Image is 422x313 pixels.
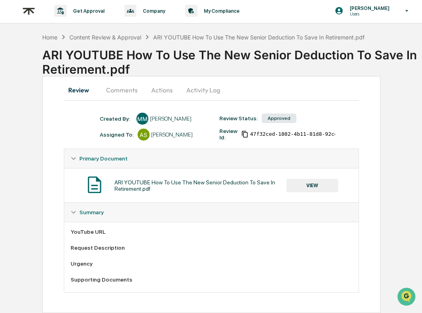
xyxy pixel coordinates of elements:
div: Approved [262,113,296,123]
button: Actions [144,80,180,100]
div: Request Description [71,245,353,251]
span: Attestations [66,100,99,108]
div: ARI YOUTUBE How To Use The New Senior Deduction To Save In Retirement.pdf [153,34,365,41]
input: Clear [21,36,132,45]
button: Comments [100,80,144,100]
div: Assigned To: [100,131,134,138]
div: Review Id: [219,128,237,141]
div: Review Status: [219,115,258,121]
button: Activity Log [180,80,227,100]
p: Get Approval [67,8,108,14]
p: My Compliance [197,8,244,14]
div: Urgency [71,260,353,267]
img: Document Icon [85,175,105,195]
div: 🗄️ [58,101,64,108]
span: 47f32ced-1802-4b11-81d8-92ce27125ece [250,131,363,137]
img: logo [19,1,38,21]
div: We're available if you need us! [27,69,101,75]
iframe: Open customer support [396,287,418,308]
div: Created By: ‎ ‎ [100,115,132,122]
p: [PERSON_NAME] [343,5,394,11]
img: 1746055101610-c473b297-6a78-478c-a979-82029cc54cd1 [8,61,22,75]
a: 🖐️Preclearance [5,97,55,112]
span: Pylon [79,135,97,141]
div: [PERSON_NAME] [150,115,191,122]
div: 🔎 [8,116,14,123]
span: Preclearance [16,100,51,108]
button: Start new chat [136,63,145,73]
div: Supporting Documents [71,276,353,283]
div: Content Review & Approval [69,34,141,41]
div: Primary Document [64,168,359,202]
div: secondary tabs example [64,80,359,100]
a: Powered byPylon [56,135,97,141]
div: [PERSON_NAME] [151,131,193,138]
a: 🗄️Attestations [55,97,102,112]
p: How can we help? [8,17,145,29]
span: Copy Id [241,131,248,138]
div: Summary [64,222,359,292]
button: Review [64,80,100,100]
span: Summary [79,209,104,215]
div: Start new chat [27,61,131,69]
div: Primary Document [64,149,359,168]
div: MM [136,113,148,125]
div: YouTube URL [71,229,353,235]
div: Summary [64,203,359,222]
div: ARI YOUTUBE How To Use The New Senior Deduction To Save In Retirement.pdf [42,41,422,76]
div: ARI YOUTUBE How To Use The New Senior Deduction To Save In Retirement.pdf [114,179,286,192]
div: AS [138,129,150,141]
a: 🔎Data Lookup [5,112,53,127]
span: Primary Document [79,155,128,162]
div: Home [42,34,57,41]
button: VIEW [286,179,338,192]
span: Data Lookup [16,115,50,123]
p: Company [136,8,169,14]
div: 🖐️ [8,101,14,108]
p: Users [343,11,394,17]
